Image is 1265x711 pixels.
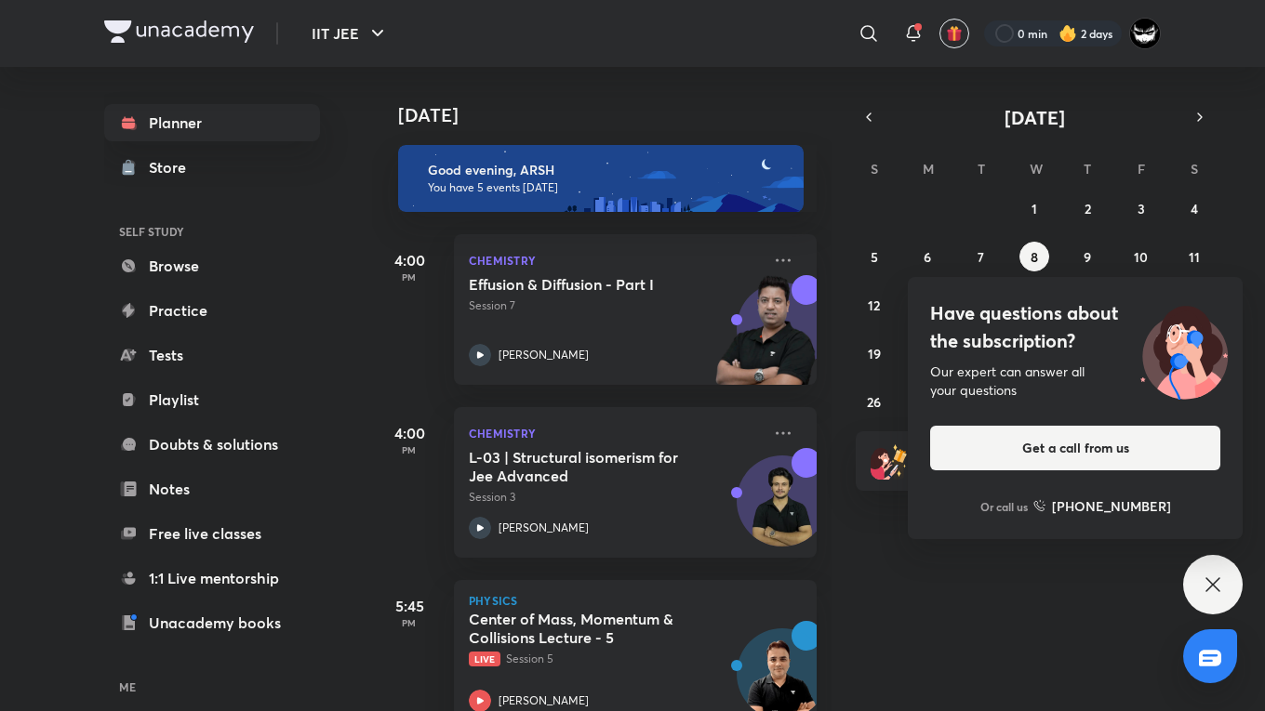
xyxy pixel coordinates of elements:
button: October 6, 2025 [912,242,942,271]
a: Doubts & solutions [104,426,320,463]
p: Physics [469,595,802,606]
a: [PHONE_NUMBER] [1033,496,1171,516]
div: Store [149,156,197,178]
h6: ME [104,671,320,703]
img: avatar [946,25,963,42]
button: October 12, 2025 [859,290,889,320]
abbr: October 12, 2025 [868,296,880,314]
img: ttu_illustration_new.svg [1125,299,1243,400]
abbr: October 7, 2025 [978,248,984,266]
h4: [DATE] [398,104,835,126]
abbr: October 11, 2025 [1189,248,1200,266]
span: Live [469,652,500,666]
abbr: October 19, 2025 [868,345,881,362]
button: avatar [939,19,969,48]
abbr: Monday [923,160,934,178]
button: IIT JEE [300,15,400,52]
span: [DATE] [1005,105,1065,130]
button: October 8, 2025 [1019,242,1049,271]
button: October 2, 2025 [1072,193,1102,223]
p: PM [372,271,446,283]
a: Store [104,149,320,186]
abbr: October 3, 2025 [1138,200,1145,217]
abbr: October 6, 2025 [924,248,931,266]
button: October 26, 2025 [859,387,889,416]
p: [PERSON_NAME] [499,692,589,709]
button: October 5, 2025 [859,242,889,271]
h4: Have questions about the subscription? [930,299,1220,355]
h5: L-03 | Structural isomerism for Jee Advanced [469,448,700,485]
h5: 4:00 [372,422,446,444]
img: streak [1059,24,1077,43]
button: October 3, 2025 [1126,193,1156,223]
abbr: October 9, 2025 [1084,248,1091,266]
h5: Effusion & Diffusion - Part I [469,275,700,294]
abbr: Friday [1138,160,1145,178]
p: Session 7 [469,297,761,314]
h6: SELF STUDY [104,216,320,247]
h5: 5:45 [372,595,446,617]
p: Chemistry [469,249,761,271]
p: PM [372,444,446,455]
abbr: October 26, 2025 [867,393,881,411]
a: Company Logo [104,20,254,47]
div: Our expert can answer all your questions [930,362,1220,400]
img: Avatar [738,466,827,555]
a: Tests [104,336,320,374]
p: [PERSON_NAME] [499,347,589,363]
p: Session 5 [469,651,761,667]
abbr: October 8, 2025 [1031,248,1038,266]
abbr: Thursday [1084,160,1091,178]
abbr: Wednesday [1030,160,1043,178]
p: [PERSON_NAME] [499,520,589,536]
button: October 4, 2025 [1179,193,1209,223]
abbr: October 1, 2025 [1032,200,1037,217]
h5: Center of Mass, Momentum & Collisions Lecture - 5 [469,610,700,647]
button: October 11, 2025 [1179,242,1209,271]
abbr: October 10, 2025 [1134,248,1148,266]
button: Get a call from us [930,426,1220,470]
button: October 7, 2025 [966,242,996,271]
abbr: October 4, 2025 [1191,200,1198,217]
img: Company Logo [104,20,254,43]
button: October 10, 2025 [1126,242,1156,271]
abbr: October 2, 2025 [1085,200,1091,217]
p: You have 5 events [DATE] [428,180,787,195]
h5: 4:00 [372,249,446,271]
button: October 1, 2025 [1019,193,1049,223]
button: [DATE] [882,104,1187,130]
img: referral [871,442,908,480]
h6: Good evening, ARSH [428,162,787,178]
a: Browse [104,247,320,284]
p: PM [372,617,446,628]
a: 1:1 Live mentorship [104,560,320,597]
a: Practice [104,292,320,329]
a: Planner [104,104,320,141]
img: evening [398,145,804,212]
img: ARSH Khan [1129,18,1161,49]
a: Playlist [104,381,320,418]
abbr: October 5, 2025 [871,248,878,266]
img: unacademy [714,275,817,403]
button: October 19, 2025 [859,338,889,368]
abbr: Tuesday [978,160,985,178]
abbr: Sunday [871,160,878,178]
button: October 9, 2025 [1072,242,1102,271]
p: Session 3 [469,489,761,506]
p: Or call us [980,498,1028,515]
a: Free live classes [104,515,320,552]
h6: [PHONE_NUMBER] [1052,496,1171,516]
p: Chemistry [469,422,761,444]
a: Notes [104,470,320,507]
abbr: Saturday [1191,160,1198,178]
a: Unacademy books [104,604,320,641]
